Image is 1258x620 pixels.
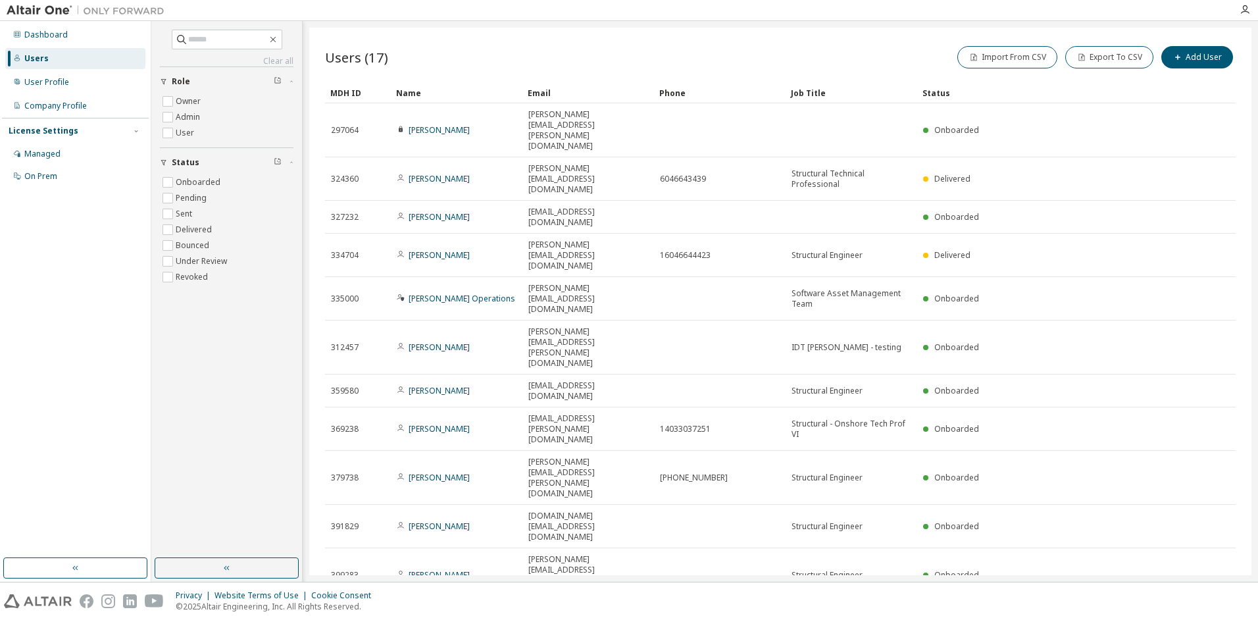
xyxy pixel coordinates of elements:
[528,109,648,151] span: [PERSON_NAME][EMAIL_ADDRESS][PERSON_NAME][DOMAIN_NAME]
[934,293,979,304] span: Onboarded
[172,76,190,87] span: Role
[7,4,171,17] img: Altair One
[409,249,470,261] a: [PERSON_NAME]
[160,148,293,177] button: Status
[24,171,57,182] div: On Prem
[409,124,470,136] a: [PERSON_NAME]
[922,82,1161,103] div: Status
[160,67,293,96] button: Role
[176,93,203,109] label: Owner
[176,601,379,612] p: © 2025 Altair Engineering, Inc. All Rights Reserved.
[528,207,648,228] span: [EMAIL_ADDRESS][DOMAIN_NAME]
[792,419,911,440] span: Structural - Onshore Tech Prof VI
[176,125,197,141] label: User
[1161,46,1233,68] button: Add User
[331,521,359,532] span: 391829
[176,238,212,253] label: Bounced
[934,124,979,136] span: Onboarded
[176,269,211,285] label: Revoked
[528,511,648,542] span: [DOMAIN_NAME][EMAIL_ADDRESS][DOMAIN_NAME]
[934,521,979,532] span: Onboarded
[409,569,470,581] a: [PERSON_NAME]
[101,594,115,608] img: instagram.svg
[331,342,359,353] span: 312457
[660,424,711,434] span: 14033037251
[792,342,901,353] span: IDT [PERSON_NAME] - testing
[528,326,648,369] span: [PERSON_NAME][EMAIL_ADDRESS][PERSON_NAME][DOMAIN_NAME]
[409,173,470,184] a: [PERSON_NAME]
[660,473,728,483] span: [PHONE_NUMBER]
[4,594,72,608] img: altair_logo.svg
[160,56,293,66] a: Clear all
[934,173,970,184] span: Delivered
[9,126,78,136] div: License Settings
[792,570,863,581] span: Structural Engineer
[1065,46,1153,68] button: Export To CSV
[409,385,470,396] a: [PERSON_NAME]
[331,473,359,483] span: 379738
[24,77,69,88] div: User Profile
[660,174,706,184] span: 6046643439
[331,125,359,136] span: 297064
[792,168,911,190] span: Structural Technical Professional
[934,423,979,434] span: Onboarded
[331,386,359,396] span: 359580
[792,386,863,396] span: Structural Engineer
[176,590,214,601] div: Privacy
[325,48,388,66] span: Users (17)
[176,206,195,222] label: Sent
[528,283,648,315] span: [PERSON_NAME][EMAIL_ADDRESS][DOMAIN_NAME]
[409,211,470,222] a: [PERSON_NAME]
[528,240,648,271] span: [PERSON_NAME][EMAIL_ADDRESS][DOMAIN_NAME]
[934,249,970,261] span: Delivered
[409,472,470,483] a: [PERSON_NAME]
[176,222,214,238] label: Delivered
[528,457,648,499] span: [PERSON_NAME][EMAIL_ADDRESS][PERSON_NAME][DOMAIN_NAME]
[934,211,979,222] span: Onboarded
[311,590,379,601] div: Cookie Consent
[274,76,282,87] span: Clear filter
[528,413,648,445] span: [EMAIL_ADDRESS][PERSON_NAME][DOMAIN_NAME]
[176,174,223,190] label: Onboarded
[331,212,359,222] span: 327232
[331,294,359,304] span: 335000
[24,53,49,64] div: Users
[528,380,648,401] span: [EMAIL_ADDRESS][DOMAIN_NAME]
[792,473,863,483] span: Structural Engineer
[528,163,648,195] span: [PERSON_NAME][EMAIL_ADDRESS][DOMAIN_NAME]
[659,82,780,103] div: Phone
[409,423,470,434] a: [PERSON_NAME]
[331,424,359,434] span: 369238
[396,82,517,103] div: Name
[176,190,209,206] label: Pending
[792,250,863,261] span: Structural Engineer
[145,594,164,608] img: youtube.svg
[214,590,311,601] div: Website Terms of Use
[934,569,979,581] span: Onboarded
[660,250,711,261] span: 16046644423
[172,157,199,168] span: Status
[791,82,912,103] div: Job Title
[274,157,282,168] span: Clear filter
[409,521,470,532] a: [PERSON_NAME]
[123,594,137,608] img: linkedin.svg
[792,521,863,532] span: Structural Engineer
[409,293,515,304] a: [PERSON_NAME] Operations
[176,253,230,269] label: Under Review
[528,554,648,596] span: [PERSON_NAME][EMAIL_ADDRESS][PERSON_NAME][DOMAIN_NAME]
[80,594,93,608] img: facebook.svg
[934,472,979,483] span: Onboarded
[24,30,68,40] div: Dashboard
[934,385,979,396] span: Onboarded
[330,82,386,103] div: MDH ID
[24,101,87,111] div: Company Profile
[331,570,359,581] span: 399283
[934,342,979,353] span: Onboarded
[331,174,359,184] span: 324360
[176,109,203,125] label: Admin
[24,149,61,159] div: Managed
[528,82,649,103] div: Email
[331,250,359,261] span: 334704
[409,342,470,353] a: [PERSON_NAME]
[792,288,911,309] span: Software Asset Management Team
